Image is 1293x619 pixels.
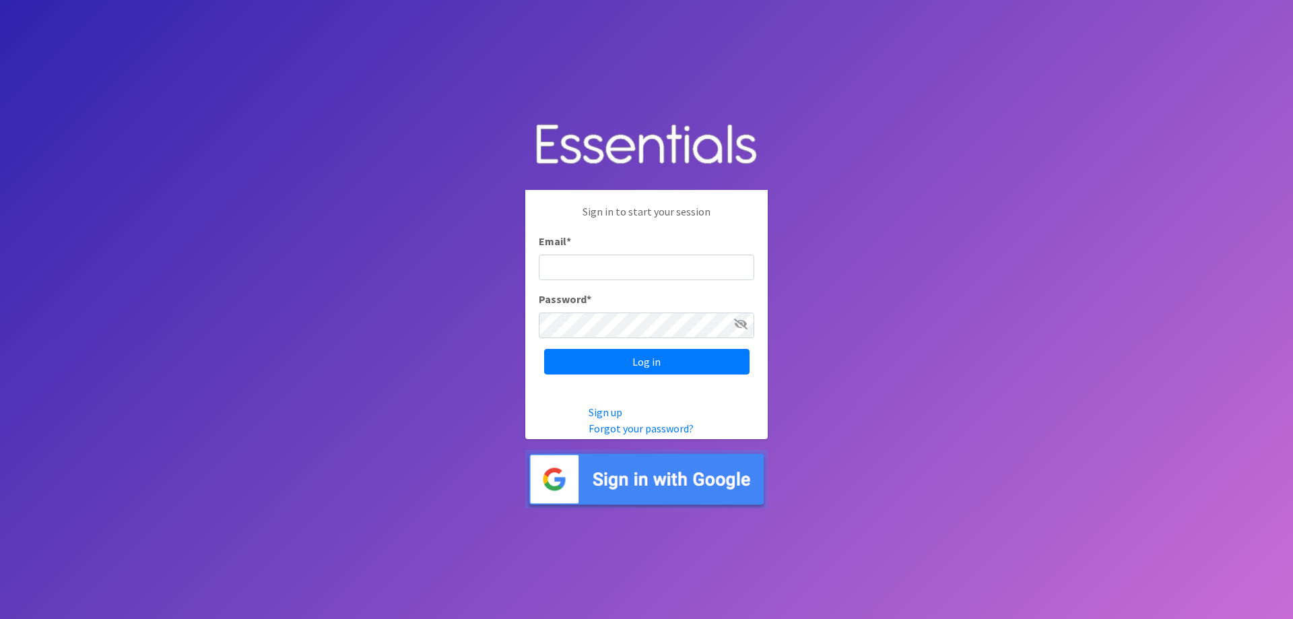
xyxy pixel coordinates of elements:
[589,422,694,435] a: Forgot your password?
[587,292,591,306] abbr: required
[544,349,750,374] input: Log in
[525,110,768,180] img: Human Essentials
[539,203,754,233] p: Sign in to start your session
[539,291,591,307] label: Password
[539,233,571,249] label: Email
[589,405,622,419] a: Sign up
[566,234,571,248] abbr: required
[525,450,768,509] img: Sign in with Google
